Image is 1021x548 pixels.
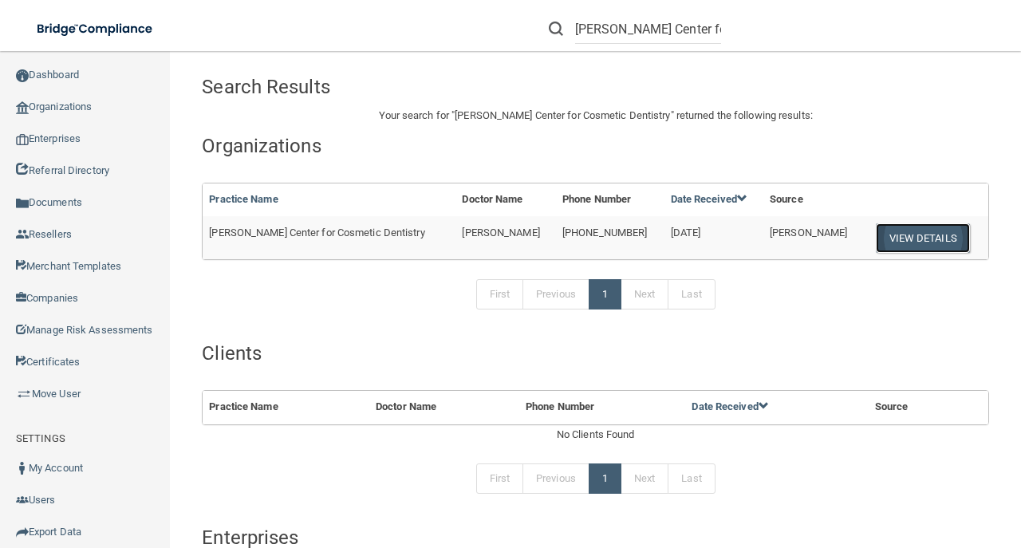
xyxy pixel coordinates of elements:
[549,22,563,36] img: ic-search.3b580494.png
[668,279,715,309] a: Last
[16,526,29,538] img: icon-export.b9366987.png
[203,391,369,424] th: Practice Name
[476,279,524,309] a: First
[876,223,970,253] button: View Details
[621,463,668,494] a: Next
[522,279,589,309] a: Previous
[16,228,29,241] img: ic_reseller.de258add.png
[562,227,647,239] span: [PHONE_NUMBER]
[202,527,989,548] h4: Enterprises
[455,109,670,121] span: [PERSON_NAME] Center for Cosmetic Dentistry
[671,193,747,205] a: Date Received
[209,227,424,239] span: [PERSON_NAME] Center for Cosmetic Dentistry
[16,69,29,82] img: ic_dashboard_dark.d01f4a41.png
[202,77,516,97] h4: Search Results
[455,183,556,216] th: Doctor Name
[692,400,768,412] a: Date Received
[462,227,539,239] span: [PERSON_NAME]
[668,463,715,494] a: Last
[16,197,29,210] img: icon-documents.8dae5593.png
[202,106,989,125] p: Your search for " " returned the following results:
[745,435,1002,499] iframe: Drift Widget Chat Controller
[369,391,519,424] th: Doctor Name
[202,343,989,364] h4: Clients
[522,463,589,494] a: Previous
[589,279,621,309] a: 1
[575,14,721,44] input: Search
[763,183,864,216] th: Source
[869,391,963,424] th: Source
[202,425,989,444] div: No Clients Found
[24,13,168,45] img: bridge_compliance_login_screen.278c3ca4.svg
[621,279,668,309] a: Next
[209,193,278,205] a: Practice Name
[16,429,65,448] label: SETTINGS
[16,134,29,145] img: enterprise.0d942306.png
[16,494,29,507] img: icon-users.e205127d.png
[671,227,701,239] span: [DATE]
[202,136,989,156] h4: Organizations
[476,463,524,494] a: First
[519,391,686,424] th: Phone Number
[589,463,621,494] a: 1
[556,183,664,216] th: Phone Number
[16,101,29,114] img: organization-icon.f8decf85.png
[16,386,32,402] img: briefcase.64adab9b.png
[16,462,29,475] img: ic_user_dark.df1a06c3.png
[770,227,847,239] span: [PERSON_NAME]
